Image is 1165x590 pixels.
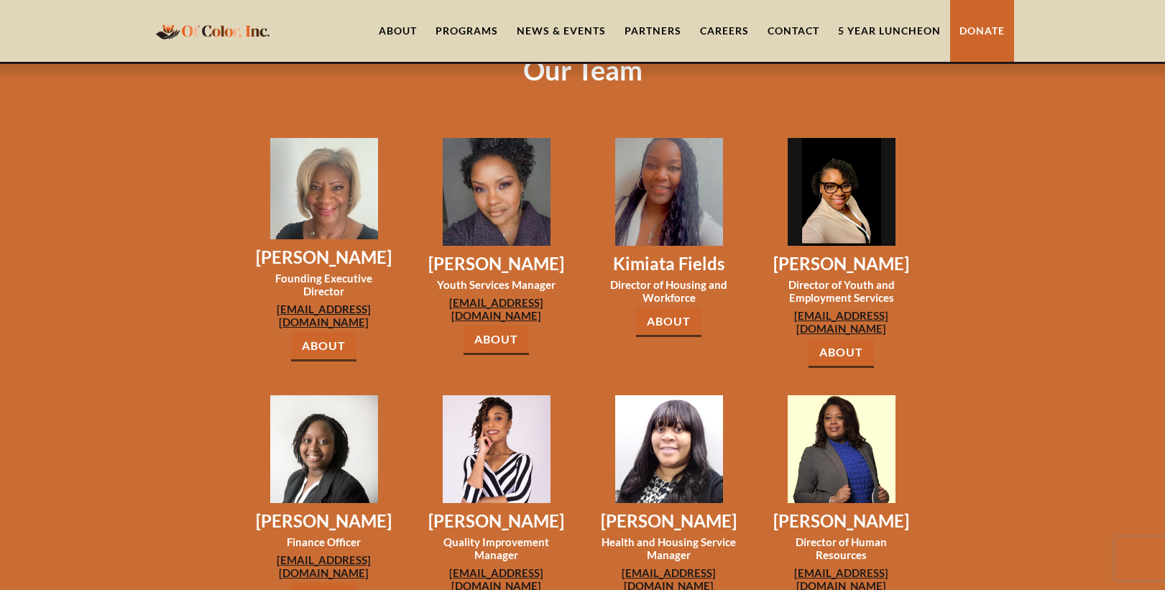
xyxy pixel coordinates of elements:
div: Programs [436,24,498,38]
h3: Kimiata Fields [599,253,739,275]
a: About [809,338,874,368]
h3: [PERSON_NAME] [772,253,911,275]
a: [EMAIL_ADDRESS][DOMAIN_NAME] [254,303,394,328]
a: About [464,326,529,355]
h3: Director of Human Resources [772,535,911,561]
h3: [PERSON_NAME] [427,253,566,275]
a: About [636,308,701,337]
h3: [PERSON_NAME] [254,510,394,532]
h3: Founding Executive Director [254,272,394,298]
h3: Director of Youth and Employment Services [772,278,911,304]
h3: Quality Improvement Manager [427,535,566,561]
h3: [PERSON_NAME] [427,510,566,532]
h1: Our Team [523,54,643,86]
a: [EMAIL_ADDRESS][DOMAIN_NAME] [427,296,566,322]
h3: Youth Services Manager [427,278,566,291]
h3: [PERSON_NAME] [772,510,911,532]
a: home [152,14,274,47]
h3: Health and Housing Service Manager [599,535,739,561]
a: About [291,332,356,361]
h3: Finance Officer [254,535,394,548]
h3: [PERSON_NAME] [254,246,394,268]
a: [EMAIL_ADDRESS][DOMAIN_NAME] [254,553,394,579]
a: [EMAIL_ADDRESS][DOMAIN_NAME] [772,309,911,335]
h3: Director of Housing and Workforce [599,278,739,304]
h3: [PERSON_NAME] [599,510,739,532]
